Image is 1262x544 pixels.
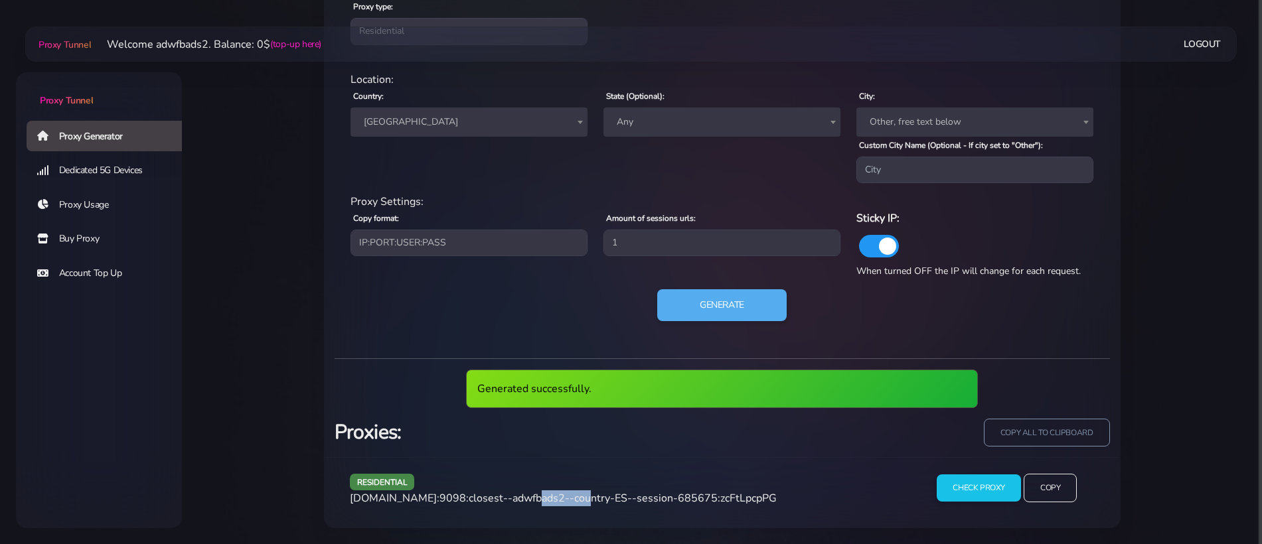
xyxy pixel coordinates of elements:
[16,72,182,107] a: Proxy Tunnel
[603,107,840,137] span: Any
[91,36,321,52] li: Welcome adwfbads2. Balance: 0$
[1024,474,1077,502] input: Copy
[358,113,580,131] span: Spain
[856,210,1093,227] h6: Sticky IP:
[984,419,1110,447] input: copy all to clipboard
[606,212,696,224] label: Amount of sessions urls:
[40,94,93,107] span: Proxy Tunnel
[36,34,91,55] a: Proxy Tunnel
[27,258,193,289] a: Account Top Up
[466,370,978,408] div: Generated successfully.
[1184,32,1221,56] a: Logout
[27,121,193,151] a: Proxy Generator
[353,1,393,13] label: Proxy type:
[350,474,415,490] span: residential
[937,474,1021,502] input: Check Proxy
[27,155,193,186] a: Dedicated 5G Devices
[343,194,1102,210] div: Proxy Settings:
[351,107,588,137] span: Spain
[864,113,1085,131] span: Other, free text below
[343,72,1102,88] div: Location:
[856,265,1081,277] span: When turned OFF the IP will change for each request.
[353,90,384,102] label: Country:
[1198,480,1245,527] iframe: Webchat Widget
[39,38,91,51] span: Proxy Tunnel
[335,419,714,446] h3: Proxies:
[27,224,193,254] a: Buy Proxy
[859,90,875,102] label: City:
[350,491,777,506] span: [DOMAIN_NAME]:9098:closest--adwfbads2--country-ES--session-685675:zcFtLpcpPG
[270,37,321,51] a: (top-up here)
[353,212,399,224] label: Copy format:
[859,139,1043,151] label: Custom City Name (Optional - If city set to "Other"):
[611,113,832,131] span: Any
[657,289,787,321] button: Generate
[27,190,193,220] a: Proxy Usage
[606,90,665,102] label: State (Optional):
[856,157,1093,183] input: City
[856,107,1093,137] span: Other, free text below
